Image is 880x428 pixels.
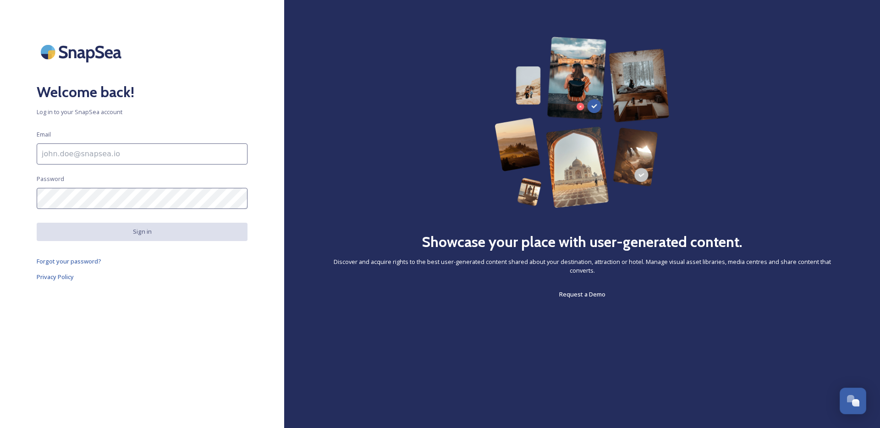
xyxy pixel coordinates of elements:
[37,108,247,116] span: Log in to your SnapSea account
[37,271,247,282] a: Privacy Policy
[422,231,742,253] h2: Showcase your place with user-generated content.
[37,175,64,183] span: Password
[495,37,669,208] img: 63b42ca75bacad526042e722_Group%20154-p-800.png
[840,388,866,414] button: Open Chat
[559,289,605,300] a: Request a Demo
[37,273,74,281] span: Privacy Policy
[37,130,51,139] span: Email
[37,257,101,265] span: Forgot your password?
[37,223,247,241] button: Sign in
[559,290,605,298] span: Request a Demo
[37,81,247,103] h2: Welcome back!
[321,258,843,275] span: Discover and acquire rights to the best user-generated content shared about your destination, att...
[37,143,247,165] input: john.doe@snapsea.io
[37,37,128,67] img: SnapSea Logo
[37,256,247,267] a: Forgot your password?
